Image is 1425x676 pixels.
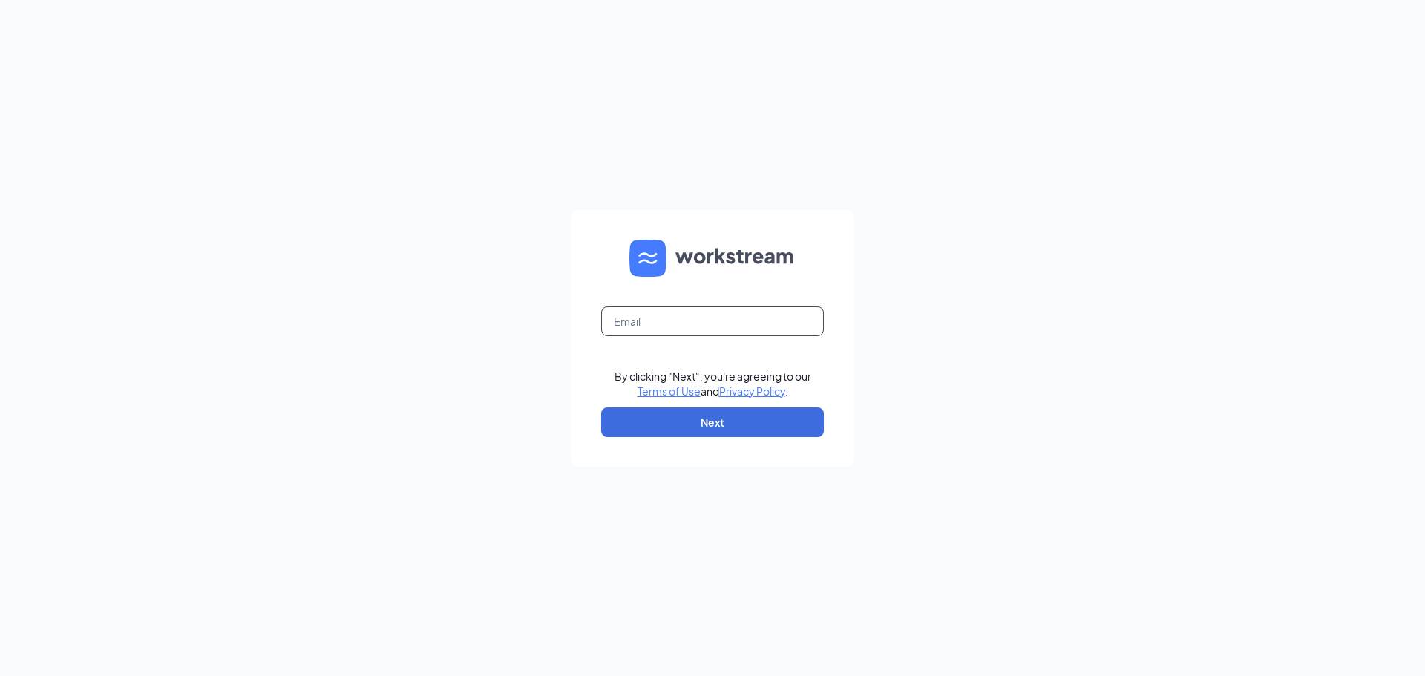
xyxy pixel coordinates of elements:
[629,240,796,277] img: WS logo and Workstream text
[719,384,785,398] a: Privacy Policy
[601,306,824,336] input: Email
[638,384,701,398] a: Terms of Use
[615,369,811,398] div: By clicking "Next", you're agreeing to our and .
[601,407,824,437] button: Next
